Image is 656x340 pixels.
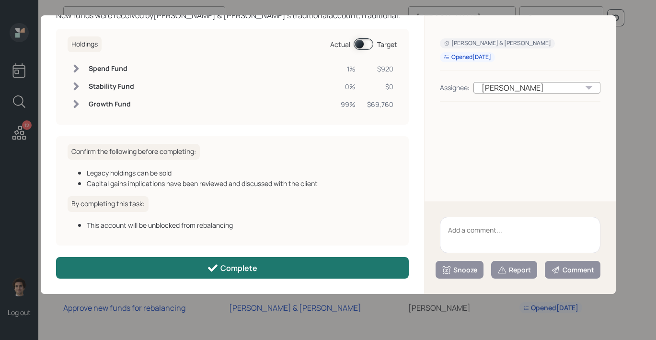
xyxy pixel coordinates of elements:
[491,261,537,279] button: Report
[341,82,356,92] div: 0%
[68,144,200,160] h6: Confirm the following before completing:
[341,99,356,109] div: 99%
[545,261,600,279] button: Comment
[68,196,149,212] h6: By completing this task:
[367,64,393,74] div: $920
[440,82,470,93] div: Assignee:
[68,36,102,52] h6: Holdings
[442,265,477,275] div: Snooze
[56,10,409,21] div: New funds were received by [PERSON_NAME] & [PERSON_NAME] 's traditional account, Traditional .
[436,261,483,279] button: Snooze
[56,257,409,279] button: Complete
[551,265,594,275] div: Comment
[341,64,356,74] div: 1%
[444,53,491,61] div: Opened [DATE]
[497,265,531,275] div: Report
[87,178,397,188] div: Capital gains implications have been reviewed and discussed with the client
[207,262,257,274] div: Complete
[89,82,134,91] h6: Stability Fund
[367,82,393,92] div: $0
[89,100,134,108] h6: Growth Fund
[87,220,397,230] div: This account will be unblocked from rebalancing
[89,65,134,73] h6: Spend Fund
[87,168,397,178] div: Legacy holdings can be sold
[367,99,393,109] div: $69,760
[444,39,551,47] div: [PERSON_NAME] & [PERSON_NAME]
[330,39,350,49] div: Actual
[473,82,600,94] div: [PERSON_NAME]
[377,39,397,49] div: Target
